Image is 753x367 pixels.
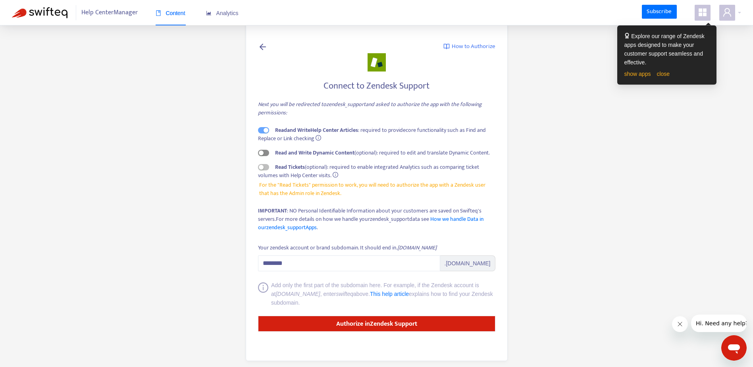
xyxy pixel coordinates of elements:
img: zendesk_support.png [368,53,386,71]
span: appstore [698,8,707,17]
a: How we handle Data in ourzendesk_supportApps [258,214,483,232]
span: For more details on how we handle your zendesk_support data see . [258,214,483,232]
span: .[DOMAIN_NAME] [440,255,495,271]
iframe: Nachricht vom Unternehmen [691,315,747,332]
span: Hi. Need any help? [5,6,57,12]
span: How to Authorize [452,42,495,51]
span: Analytics [206,10,239,16]
span: Help Center Manager [81,5,138,20]
span: info-circle [258,282,268,307]
strong: Authorize in Zendesk Support [336,319,417,329]
div: Your zendesk account or brand subdomain. It should end in [258,243,437,252]
a: How to Authorize [443,42,495,51]
span: info-circle [316,135,321,141]
strong: Read and Write Help Center Articles [275,126,358,135]
img: Swifteq [12,7,67,18]
iframe: Nachricht schließen [672,316,688,332]
span: (optional): required to enable integrated Analytics such as comparing ticket volumes with Help Ce... [258,162,479,180]
span: info-circle [333,172,338,178]
span: (optional): required to edit and translate Dynamic Content. [275,148,490,157]
a: This help article [370,291,409,297]
div: Explore our range of Zendesk apps designed to make your customer support seamless and effective. [624,32,709,67]
span: user [722,8,732,17]
i: swifteq [336,291,353,297]
a: show apps [624,71,651,77]
span: For the "Read Tickets" permission to work, you will need to authorize the app with a Zendesk user... [259,181,494,197]
span: : required to provide core functionality such as Find and Replace or Link checking [258,126,486,143]
button: Authorize inZendesk Support [258,316,495,332]
iframe: Schaltfläche zum Öffnen des Messaging-Fensters [721,335,747,361]
span: area-chart [206,10,212,16]
h4: Connect to Zendesk Support [258,81,495,91]
div: : NO Personal Identifiable Information about your customers are saved on Swifteq's servers. [258,207,495,232]
i: Next you will be redirected to zendesk_support and asked to authorize the app with the following ... [258,100,482,117]
strong: IMPORTANT [258,206,287,215]
a: Subscribe [642,5,677,19]
strong: Read Tickets [275,162,305,172]
img: image-link [443,43,450,50]
div: Add only the first part of the subdomain here. For example, if the Zendesk account is at , enter ... [271,281,495,307]
i: .[DOMAIN_NAME] [396,243,437,252]
span: book [156,10,161,16]
a: close [657,71,670,77]
strong: Read and Write Dynamic Content [275,148,354,157]
i: [DOMAIN_NAME] [276,291,320,297]
span: Content [156,10,185,16]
